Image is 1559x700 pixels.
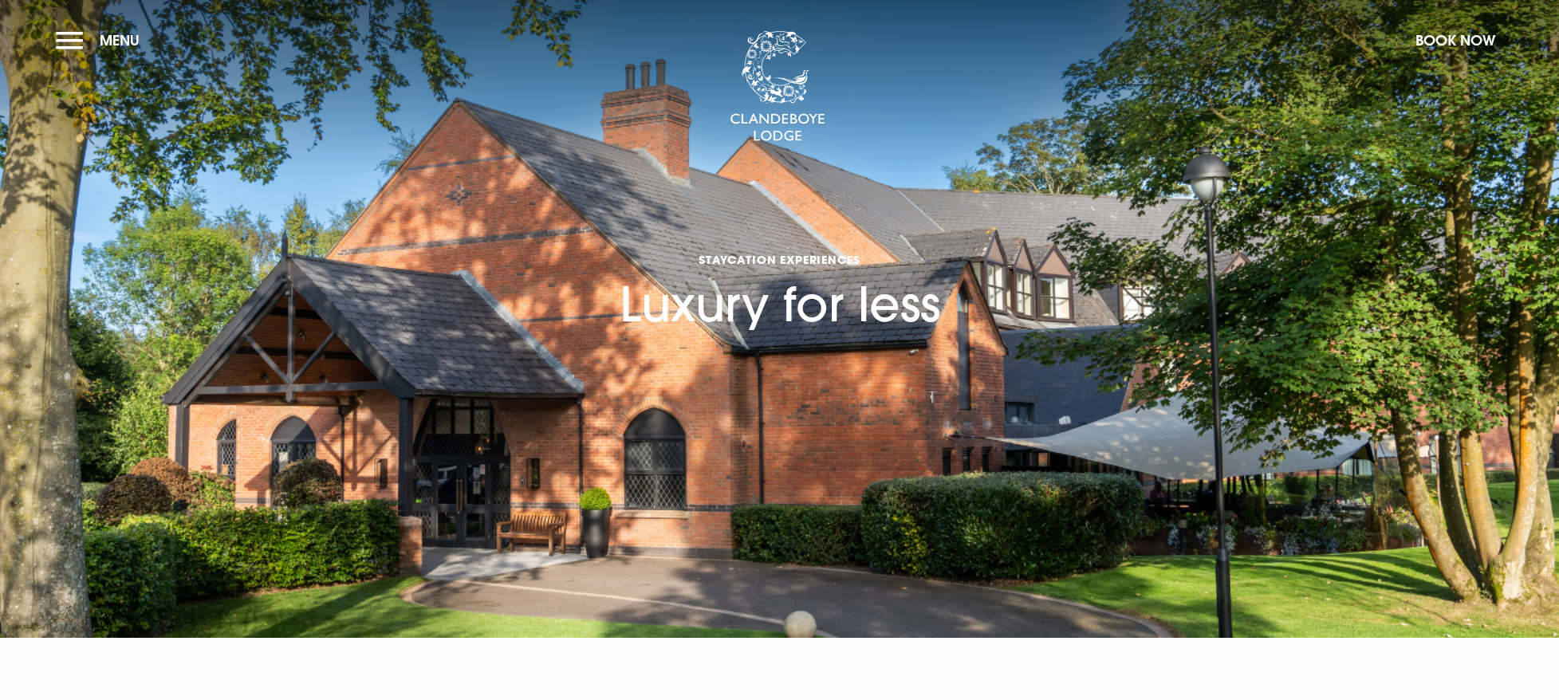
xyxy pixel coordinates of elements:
button: Menu [56,23,148,57]
span: Staycation Experiences [620,252,940,267]
button: Book Now [1407,23,1503,57]
img: Clandeboye Lodge [730,31,825,143]
span: Menu [100,31,140,49]
h1: Luxury for less [620,166,940,333]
